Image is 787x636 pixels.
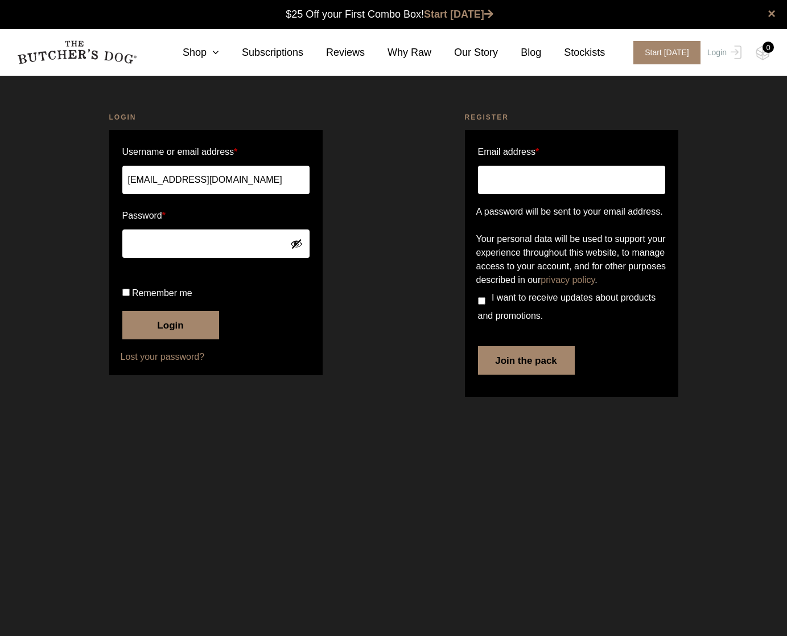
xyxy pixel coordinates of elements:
span: I want to receive updates about products and promotions. [478,293,656,321]
h2: Register [465,112,678,123]
a: Our Story [431,45,498,60]
a: Login [704,41,741,64]
div: 0 [763,42,774,53]
input: Remember me [122,289,130,296]
label: Username or email address [122,143,310,161]
button: Show password [290,237,303,250]
a: Stockists [541,45,605,60]
img: TBD_Cart-Empty.png [756,46,770,60]
a: Shop [160,45,219,60]
input: I want to receive updates about products and promotions. [478,297,485,305]
a: Start [DATE] [424,9,493,20]
label: Password [122,207,310,225]
h2: Login [109,112,323,123]
a: Lost your password? [121,350,311,364]
a: close [768,7,776,20]
button: Login [122,311,219,339]
a: Blog [498,45,541,60]
a: Subscriptions [219,45,303,60]
a: Reviews [303,45,365,60]
a: privacy policy [541,275,595,285]
span: Start [DATE] [633,41,701,64]
a: Start [DATE] [622,41,704,64]
span: Remember me [132,288,192,298]
label: Email address [478,143,539,161]
a: Why Raw [365,45,431,60]
p: Your personal data will be used to support your experience throughout this website, to manage acc... [476,232,667,287]
p: A password will be sent to your email address. [476,205,667,219]
button: Join the pack [478,346,575,375]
